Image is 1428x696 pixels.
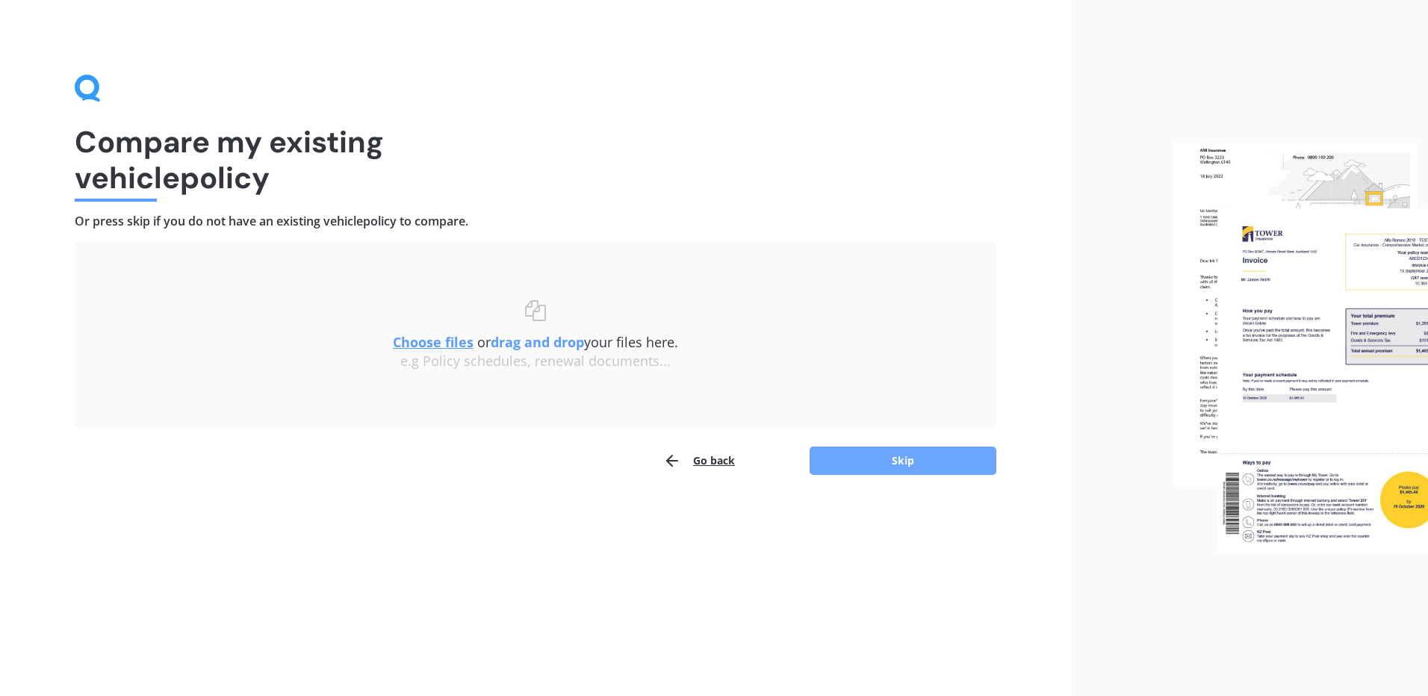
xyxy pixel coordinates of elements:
u: Choose files [393,333,474,351]
button: Skip [810,447,996,475]
button: Go back [663,446,735,476]
b: drag and drop [491,333,584,351]
img: files.webp [1173,143,1428,553]
h4: Or press skip if you do not have an existing vehicle policy to compare. [75,214,996,229]
h1: Compare my existing vehicle policy [75,124,996,196]
span: or your files here. [393,333,678,351]
div: e.g Policy schedules, renewal documents... [105,353,966,370]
